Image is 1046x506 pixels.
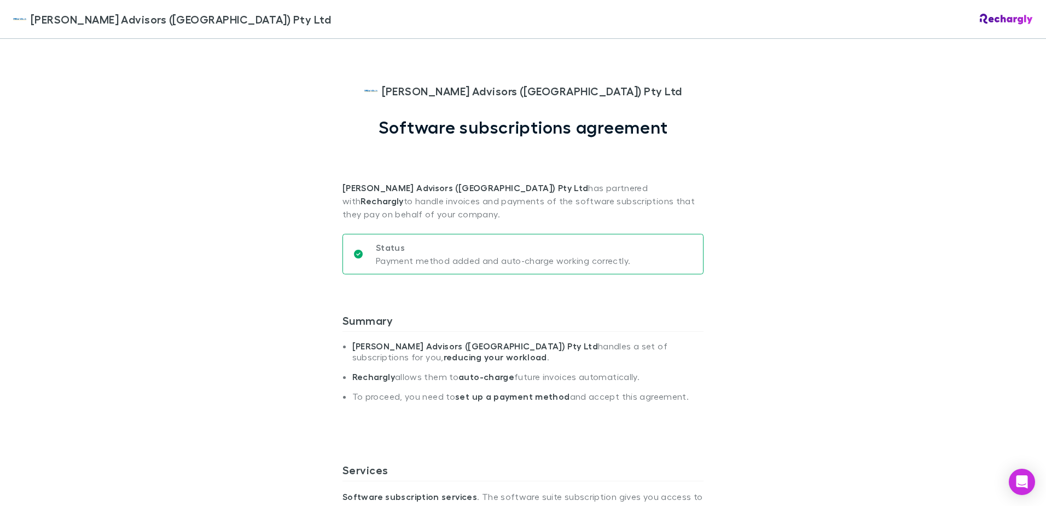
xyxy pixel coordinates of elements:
h1: Software subscriptions agreement [379,117,668,137]
strong: reducing your workload [444,352,547,363]
strong: [PERSON_NAME] Advisors ([GEOGRAPHIC_DATA]) Pty Ltd [352,341,598,352]
li: To proceed, you need to and accept this agreement. [352,391,704,411]
img: William Buck Advisors (WA) Pty Ltd's Logo [364,84,377,97]
strong: [PERSON_NAME] Advisors ([GEOGRAPHIC_DATA]) Pty Ltd [342,182,588,193]
p: Payment method added and auto-charge working correctly. [376,254,630,267]
img: William Buck Advisors (WA) Pty Ltd's Logo [13,13,26,26]
div: Open Intercom Messenger [1009,469,1035,495]
li: handles a set of subscriptions for you, . [352,341,704,371]
h3: Summary [342,314,704,331]
strong: Rechargly [352,371,395,382]
p: has partnered with to handle invoices and payments of the software subscriptions that they pay on... [342,137,704,221]
p: Status [376,241,630,254]
h3: Services [342,463,704,481]
span: [PERSON_NAME] Advisors ([GEOGRAPHIC_DATA]) Pty Ltd [31,11,331,27]
strong: auto-charge [458,371,514,382]
li: allows them to future invoices automatically. [352,371,704,391]
img: Rechargly Logo [980,14,1033,25]
strong: Software subscription services [342,491,477,502]
strong: Rechargly [361,196,403,206]
strong: set up a payment method [455,391,570,402]
span: [PERSON_NAME] Advisors ([GEOGRAPHIC_DATA]) Pty Ltd [382,83,682,99]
